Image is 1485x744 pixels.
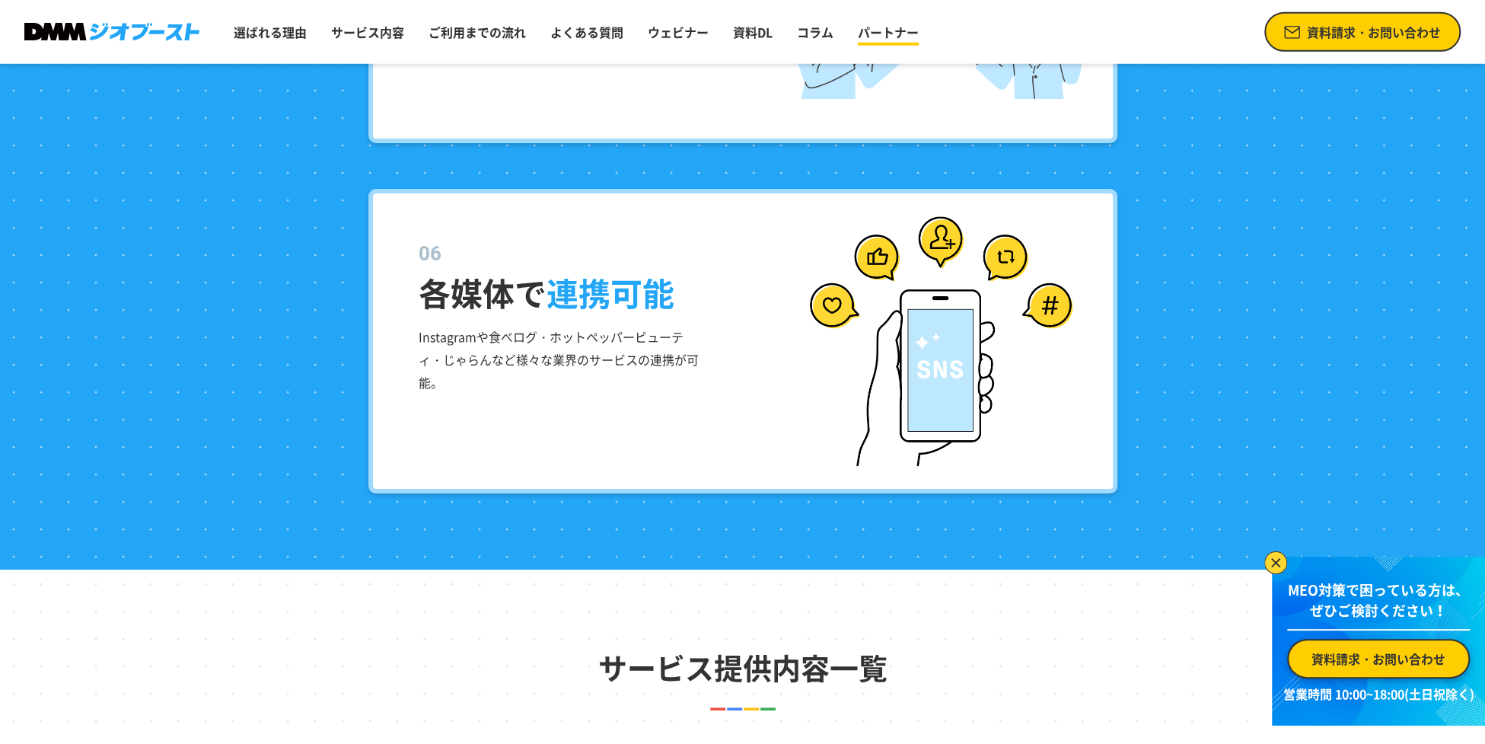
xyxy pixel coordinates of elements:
img: バナーを閉じる [1264,551,1287,574]
dt: 各媒体で [419,239,1090,317]
span: 資料請求・お問い合わせ [1307,23,1441,41]
a: ご利用までの流れ [422,17,532,47]
p: Instagramや食べログ・ホットペッパービューティ・じゃらんなど様々な業界のサービスの連携が可能。 [419,326,704,394]
a: コラム [791,17,840,47]
p: MEO対策で困っている方は、 ぜひご検討ください！ [1287,580,1470,631]
span: 連携可能 [547,269,674,316]
p: 営業時間 10:00~18:00(土日祝除く) [1281,685,1476,703]
a: サービス内容 [325,17,410,47]
span: 資料請求・お問い合わせ [1311,650,1445,668]
a: ウェビナー [642,17,715,47]
a: よくある質問 [544,17,629,47]
a: 資料請求・お問い合わせ [1264,12,1461,52]
a: 選ばれる理由 [228,17,313,47]
a: 資料DL [727,17,779,47]
a: 資料請求・お問い合わせ [1287,639,1470,679]
img: DMMジオブースト [24,23,199,42]
a: パートナー [852,17,925,47]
